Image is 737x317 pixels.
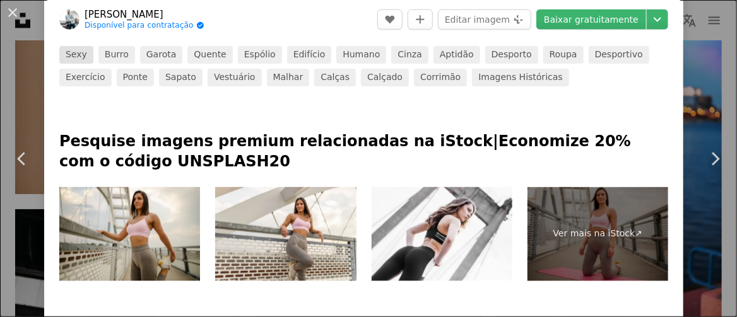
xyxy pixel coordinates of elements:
[589,46,649,64] a: desportivo
[85,8,204,21] a: [PERSON_NAME]
[647,9,668,30] button: Escolha o tamanho do download
[59,9,80,30] img: Ir para o perfil de Felix Uresti
[140,46,183,64] a: garota
[485,46,538,64] a: desporto
[117,69,154,86] a: ponte
[528,187,668,281] a: Ver mais na iStock↗
[85,21,204,31] a: Disponível para contratação
[208,69,262,86] a: vestuário
[391,46,428,64] a: cinza
[361,69,409,86] a: calçado
[438,9,531,30] button: Editar imagem
[372,187,512,281] img: Mulher da aptidão com saque perfeito que levanta ao ar livre
[543,46,584,64] a: roupa
[59,46,93,64] a: sexy
[472,69,569,86] a: Imagens históricas
[336,46,386,64] a: humano
[215,187,356,281] img: Retrato de jovem esportiva ao ar livre
[693,98,737,219] a: Próximo
[159,69,203,86] a: sapato
[287,46,332,64] a: edifício
[433,46,480,64] a: aptidão
[59,187,200,281] img: Jovem magra esticando após treino intensivo
[59,132,668,172] p: Pesquise imagens premium relacionadas na iStock | Economize 20% com o código UNSPLASH20
[59,69,112,86] a: exercício
[314,69,356,86] a: calças
[98,46,135,64] a: burro
[377,9,403,30] button: Curtir
[187,46,232,64] a: quente
[267,69,310,86] a: malhar
[536,9,646,30] a: Baixar gratuitamente
[238,46,282,64] a: espólio
[408,9,433,30] button: Adicionar à coleção
[414,69,467,86] a: corrimão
